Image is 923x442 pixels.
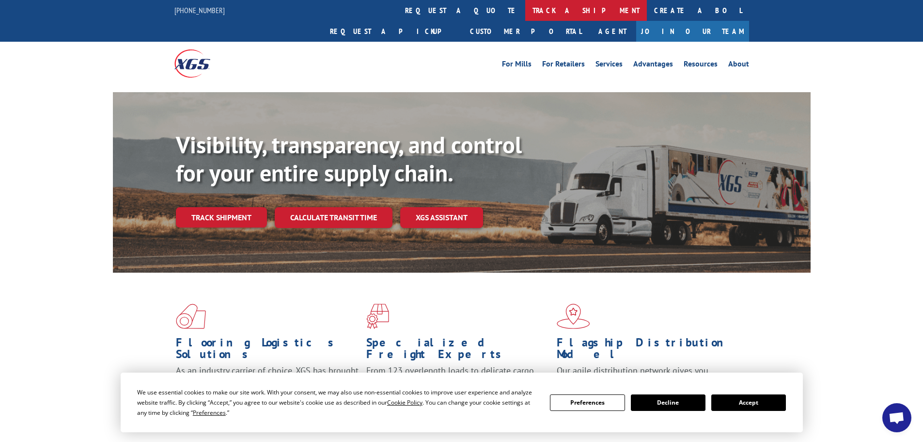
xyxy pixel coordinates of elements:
[137,387,538,418] div: We use essential cookies to make our site work. With your consent, we may also use non-essential ...
[275,207,392,228] a: Calculate transit time
[174,5,225,15] a: [PHONE_NUMBER]
[550,394,625,411] button: Preferences
[176,304,206,329] img: xgs-icon-total-supply-chain-intelligence-red
[193,409,226,417] span: Preferences
[542,60,585,71] a: For Retailers
[366,304,389,329] img: xgs-icon-focused-on-flooring-red
[366,337,549,365] h1: Specialized Freight Experts
[636,21,749,42] a: Join Our Team
[557,304,590,329] img: xgs-icon-flagship-distribution-model-red
[633,60,673,71] a: Advantages
[387,398,422,407] span: Cookie Policy
[595,60,623,71] a: Services
[557,365,735,388] span: Our agile distribution network gives you nationwide inventory management on demand.
[176,130,522,188] b: Visibility, transparency, and control for your entire supply chain.
[589,21,636,42] a: Agent
[728,60,749,71] a: About
[557,337,740,365] h1: Flagship Distribution Model
[502,60,532,71] a: For Mills
[882,403,911,432] div: Open chat
[711,394,786,411] button: Accept
[366,365,549,408] p: From 123 overlength loads to delicate cargo, our experienced staff knows the best way to move you...
[176,365,359,399] span: As an industry carrier of choice, XGS has brought innovation and dedication to flooring logistics...
[631,394,705,411] button: Decline
[176,207,267,228] a: Track shipment
[176,337,359,365] h1: Flooring Logistics Solutions
[684,60,718,71] a: Resources
[400,207,483,228] a: XGS ASSISTANT
[323,21,463,42] a: Request a pickup
[463,21,589,42] a: Customer Portal
[121,373,803,432] div: Cookie Consent Prompt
